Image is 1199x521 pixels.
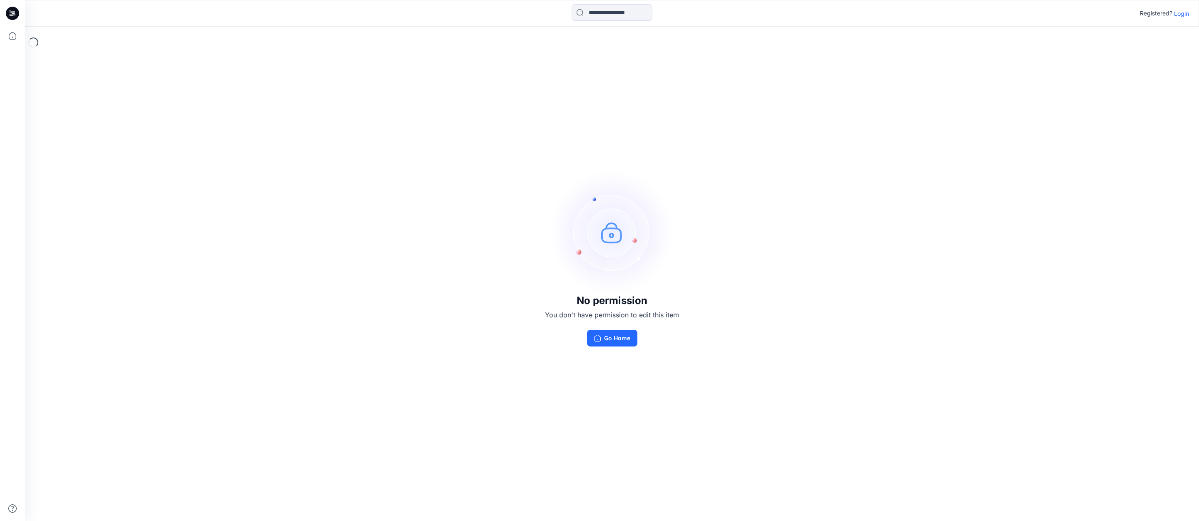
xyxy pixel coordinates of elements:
p: Registered? [1140,8,1172,18]
p: You don't have permission to edit this item [545,310,679,320]
img: no-perm.svg [550,170,674,295]
h3: No permission [545,295,679,307]
p: Login [1174,9,1189,18]
button: Go Home [587,330,637,347]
